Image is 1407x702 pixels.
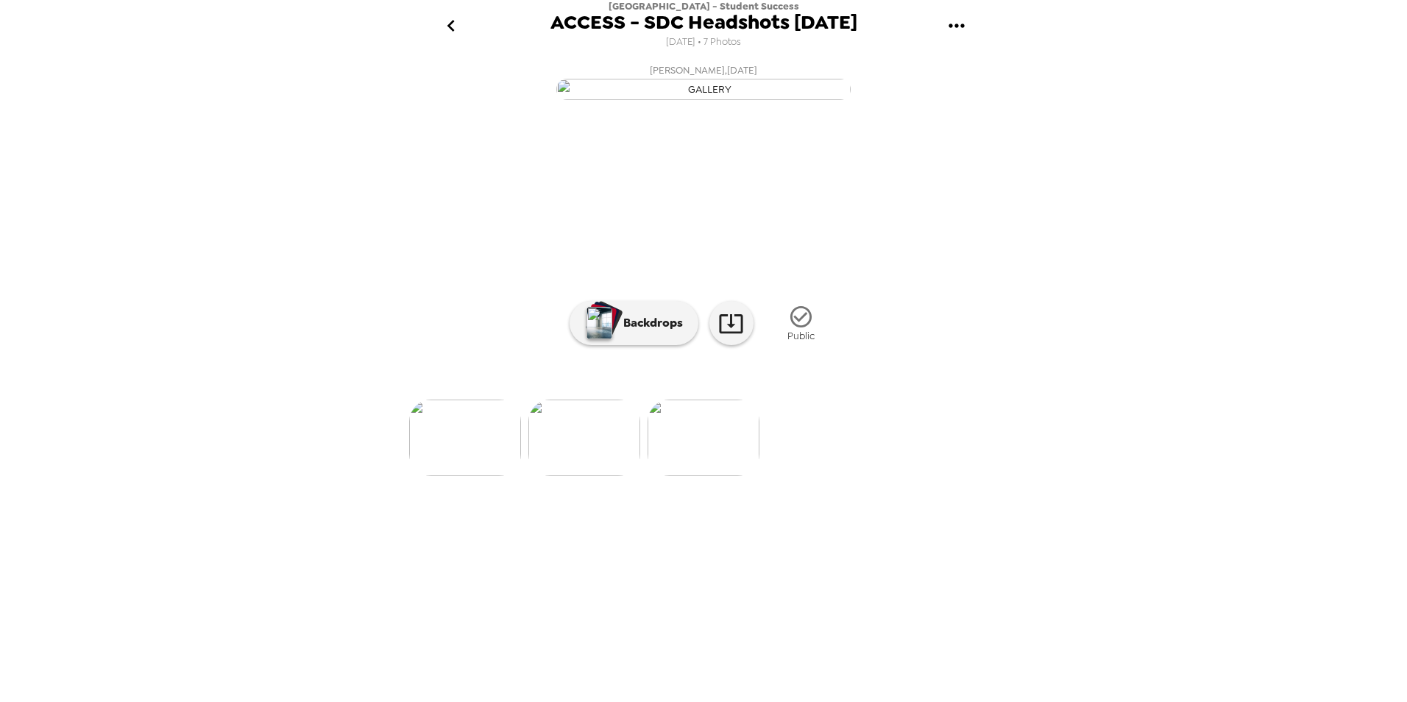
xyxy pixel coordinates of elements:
[648,400,759,476] img: gallery
[616,314,683,332] p: Backdrops
[650,62,757,79] span: [PERSON_NAME] , [DATE]
[550,13,857,32] span: ACCESS - SDC Headshots [DATE]
[409,400,521,476] img: gallery
[528,400,640,476] img: gallery
[932,2,980,50] button: gallery menu
[409,57,998,104] button: [PERSON_NAME],[DATE]
[765,296,838,351] button: Public
[570,301,698,345] button: Backdrops
[666,32,741,52] span: [DATE] • 7 Photos
[427,2,475,50] button: go back
[556,79,851,100] img: gallery
[787,330,815,342] span: Public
